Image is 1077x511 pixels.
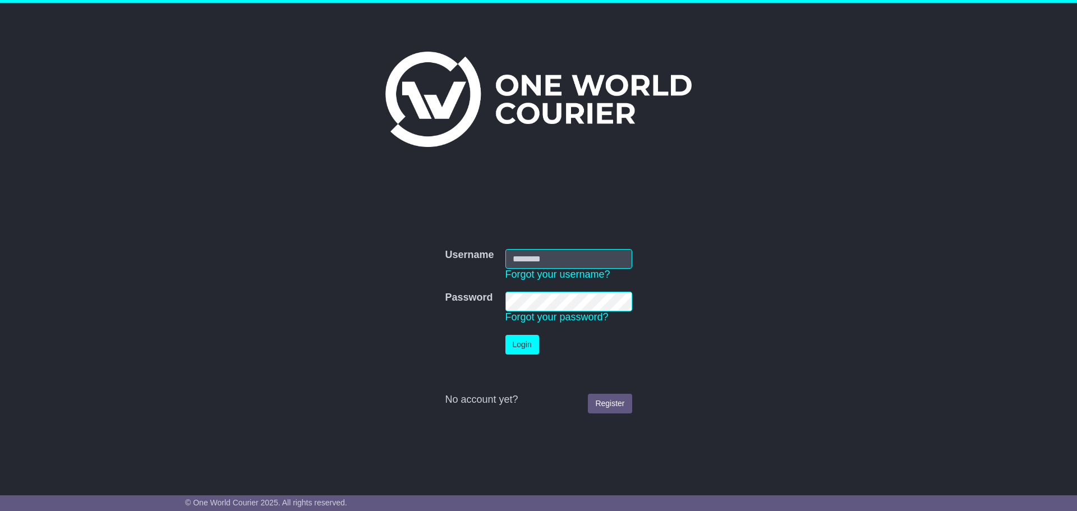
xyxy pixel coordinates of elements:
button: Login [505,335,539,355]
label: Username [445,249,494,261]
label: Password [445,292,493,304]
a: Forgot your username? [505,269,610,280]
a: Register [588,394,632,413]
div: No account yet? [445,394,632,406]
a: Forgot your password? [505,311,609,323]
img: One World [385,52,692,147]
span: © One World Courier 2025. All rights reserved. [185,498,347,507]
